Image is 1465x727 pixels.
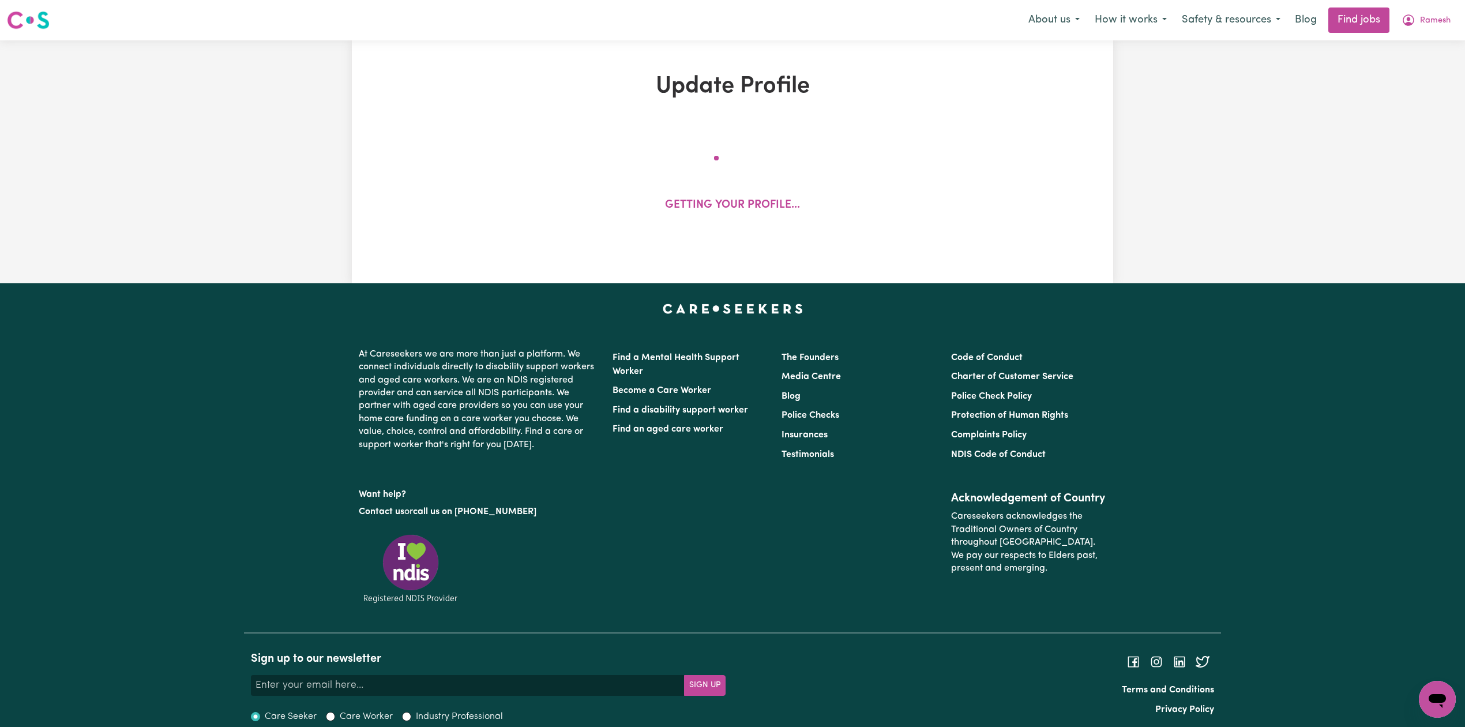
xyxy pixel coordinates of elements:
[1126,657,1140,666] a: Follow Careseekers on Facebook
[1173,657,1186,666] a: Follow Careseekers on LinkedIn
[613,353,739,376] a: Find a Mental Health Support Worker
[782,392,801,401] a: Blog
[782,430,828,440] a: Insurances
[782,450,834,459] a: Testimonials
[265,710,317,724] label: Care Seeker
[782,372,841,381] a: Media Centre
[416,710,503,724] label: Industry Professional
[665,197,800,214] p: Getting your profile...
[663,304,803,313] a: Careseekers home page
[486,73,979,100] h1: Update Profile
[782,353,839,362] a: The Founders
[1394,8,1458,32] button: My Account
[7,10,50,31] img: Careseekers logo
[1155,705,1214,714] a: Privacy Policy
[1174,8,1288,32] button: Safety & resources
[951,372,1073,381] a: Charter of Customer Service
[782,411,839,420] a: Police Checks
[951,411,1068,420] a: Protection of Human Rights
[340,710,393,724] label: Care Worker
[951,505,1106,579] p: Careseekers acknowledges the Traditional Owners of Country throughout [GEOGRAPHIC_DATA]. We pay o...
[684,675,726,696] button: Subscribe
[951,450,1046,459] a: NDIS Code of Conduct
[7,7,50,33] a: Careseekers logo
[613,406,748,415] a: Find a disability support worker
[1150,657,1163,666] a: Follow Careseekers on Instagram
[1328,8,1389,33] a: Find jobs
[359,501,599,523] p: or
[613,386,711,395] a: Become a Care Worker
[359,484,599,501] p: Want help?
[359,507,404,516] a: Contact us
[1419,681,1456,718] iframe: Button to launch messaging window
[1021,8,1087,32] button: About us
[1420,14,1451,27] span: Ramesh
[251,675,685,696] input: Enter your email here...
[951,492,1106,505] h2: Acknowledgement of Country
[251,652,726,666] h2: Sign up to our newsletter
[359,343,599,456] p: At Careseekers we are more than just a platform. We connect individuals directly to disability su...
[413,507,536,516] a: call us on [PHONE_NUMBER]
[951,392,1032,401] a: Police Check Policy
[1087,8,1174,32] button: How it works
[1122,685,1214,695] a: Terms and Conditions
[613,425,723,434] a: Find an aged care worker
[1288,8,1324,33] a: Blog
[951,430,1027,440] a: Complaints Policy
[1196,657,1209,666] a: Follow Careseekers on Twitter
[951,353,1023,362] a: Code of Conduct
[359,533,463,605] img: Registered NDIS provider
